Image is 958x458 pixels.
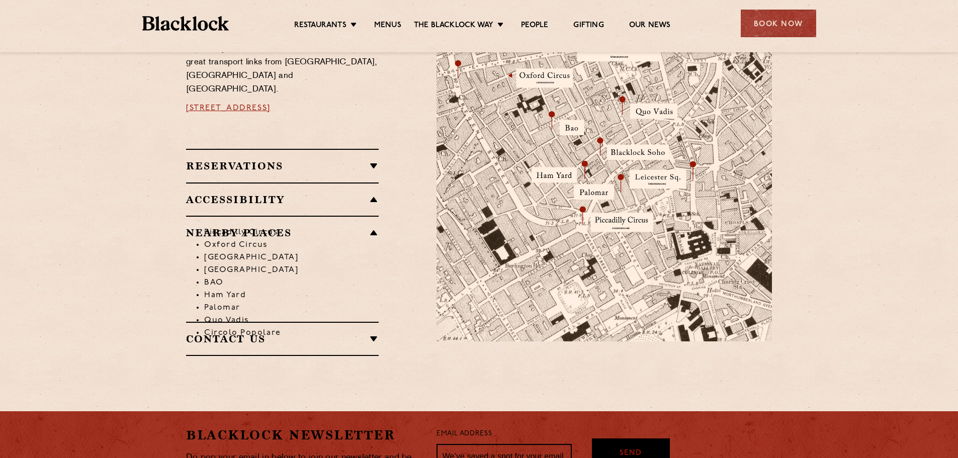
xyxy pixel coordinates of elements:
label: Email Address [437,428,492,440]
a: [STREET_ADDRESS] [186,104,271,112]
li: Quo Vadis [204,314,379,327]
h2: Accessibility [186,194,379,206]
a: Menus [374,21,401,32]
li: BAO [204,277,379,289]
h2: Contact Us [186,333,379,345]
a: Gifting [573,21,603,32]
li: [GEOGRAPHIC_DATA] [204,251,379,264]
div: Book Now [741,10,816,37]
a: The Blacklock Way [414,21,493,32]
li: Palomar [204,302,379,314]
a: People [521,21,548,32]
h2: Reservations [186,160,379,172]
li: Ham Yard [204,289,379,302]
li: [GEOGRAPHIC_DATA] [204,264,379,277]
h2: Nearby Places [186,227,379,239]
a: Our News [629,21,671,32]
li: Piccadilly Circus [204,226,379,239]
img: BL_Textured_Logo-footer-cropped.svg [142,16,229,31]
img: svg%3E [664,262,805,356]
li: Oxford Circus [204,239,379,251]
h2: Blacklock Newsletter [186,426,421,444]
p: Located in the heart of [GEOGRAPHIC_DATA] near many [GEOGRAPHIC_DATA] theatres with great transpo... [186,29,379,97]
a: Restaurants [294,21,346,32]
